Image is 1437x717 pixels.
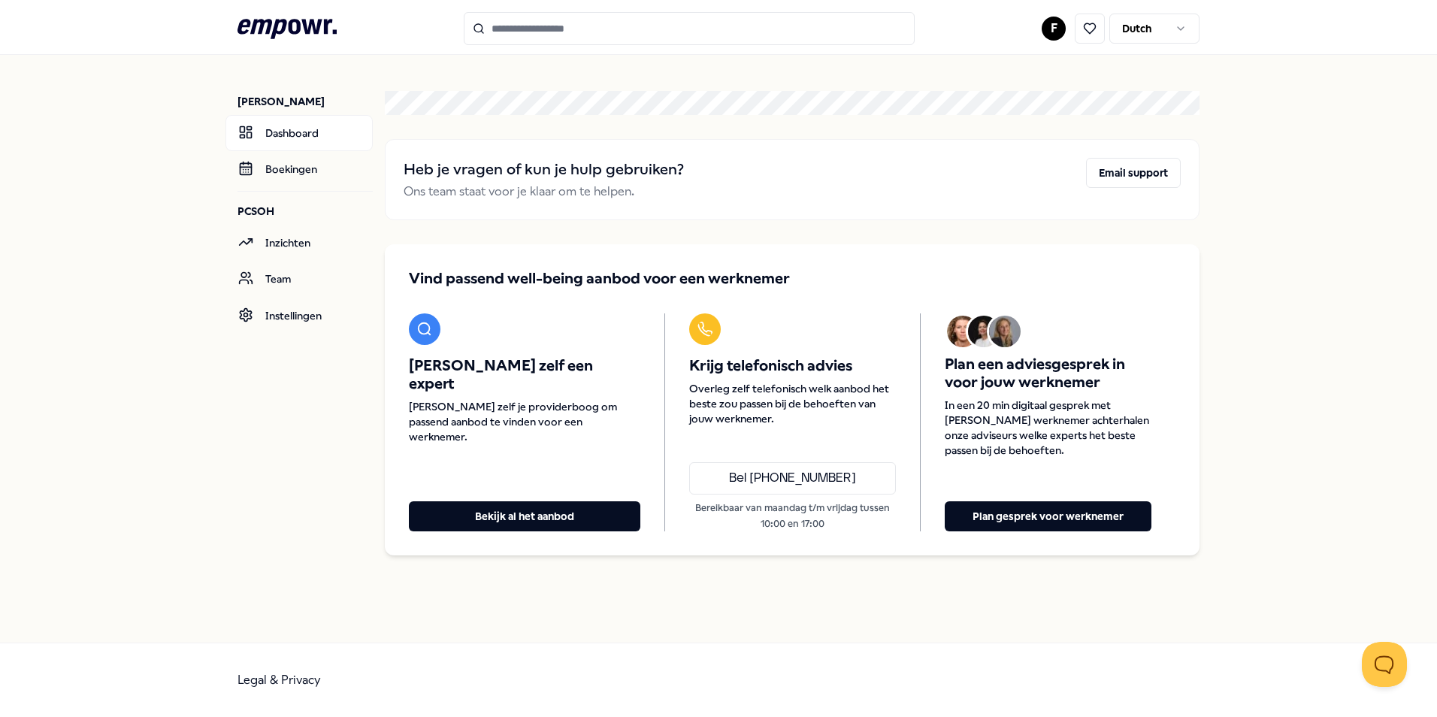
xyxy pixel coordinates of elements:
span: Krijg telefonisch advies [689,357,896,375]
span: [PERSON_NAME] zelf een expert [409,357,640,393]
a: Team [225,261,373,297]
span: Vind passend well-being aanbod voor een werknemer [409,268,790,289]
button: Plan gesprek voor werknemer [945,501,1151,531]
a: Legal & Privacy [237,673,321,687]
button: Email support [1086,158,1181,188]
a: Instellingen [225,298,373,334]
img: Avatar [989,316,1021,347]
span: Plan een adviesgesprek in voor jouw werknemer [945,355,1151,392]
p: Ons team staat voor je klaar om te helpen. [404,182,684,201]
p: [PERSON_NAME] [237,94,373,109]
a: Email support [1086,158,1181,201]
a: Bel [PHONE_NUMBER] [689,462,896,495]
button: F [1042,17,1066,41]
img: Avatar [947,316,979,347]
h2: Heb je vragen of kun je hulp gebruiken? [404,158,684,182]
a: Inzichten [225,225,373,261]
iframe: Help Scout Beacon - Open [1362,642,1407,687]
p: Bereikbaar van maandag t/m vrijdag tussen 10:00 en 17:00 [689,501,896,531]
span: Overleg zelf telefonisch welk aanbod het beste zou passen bij de behoeften van jouw werknemer. [689,381,896,426]
span: [PERSON_NAME] zelf je providerboog om passend aanbod te vinden voor een werknemer. [409,399,640,444]
p: PCSOH [237,204,373,219]
a: Dashboard [225,115,373,151]
a: Boekingen [225,151,373,187]
span: In een 20 min digitaal gesprek met [PERSON_NAME] werknemer achterhalen onze adviseurs welke exper... [945,398,1151,458]
img: Avatar [968,316,1000,347]
button: Bekijk al het aanbod [409,501,640,531]
input: Search for products, categories or subcategories [464,12,915,45]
